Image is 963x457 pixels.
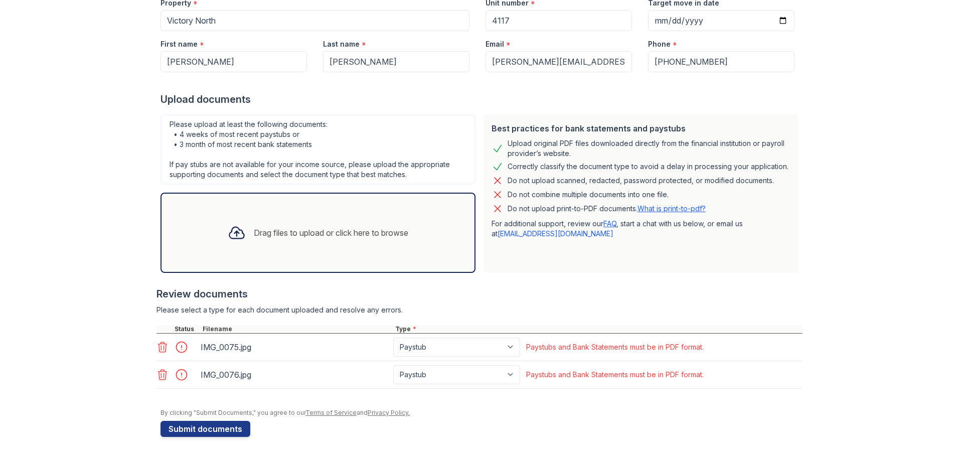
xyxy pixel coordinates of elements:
label: Email [486,39,504,49]
div: Status [173,325,201,333]
div: Please upload at least the following documents: • 4 weeks of most recent paystubs or • 3 month of... [160,114,475,185]
div: Best practices for bank statements and paystubs [492,122,790,134]
div: IMG_0075.jpg [201,339,389,355]
div: Paystubs and Bank Statements must be in PDF format. [526,370,704,380]
div: Correctly classify the document type to avoid a delay in processing your application. [508,161,788,173]
p: Do not upload print-to-PDF documents. [508,204,706,214]
div: Review documents [156,287,802,301]
div: Do not upload scanned, redacted, password protected, or modified documents. [508,175,774,187]
a: FAQ [603,219,616,228]
a: What is print-to-pdf? [637,204,706,213]
div: Do not combine multiple documents into one file. [508,189,669,201]
div: Upload documents [160,92,802,106]
div: Type [393,325,802,333]
div: Please select a type for each document uploaded and resolve any errors. [156,305,802,315]
a: Terms of Service [305,409,357,416]
button: Submit documents [160,421,250,437]
div: Drag files to upload or click here to browse [254,227,408,239]
div: Paystubs and Bank Statements must be in PDF format. [526,342,704,352]
p: For additional support, review our , start a chat with us below, or email us at [492,219,790,239]
label: Last name [323,39,360,49]
div: Filename [201,325,393,333]
div: By clicking "Submit Documents," you agree to our and [160,409,802,417]
a: Privacy Policy. [368,409,410,416]
label: First name [160,39,198,49]
label: Phone [648,39,671,49]
div: IMG_0076.jpg [201,367,389,383]
a: [EMAIL_ADDRESS][DOMAIN_NAME] [498,229,613,238]
div: Upload original PDF files downloaded directly from the financial institution or payroll provider’... [508,138,790,159]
